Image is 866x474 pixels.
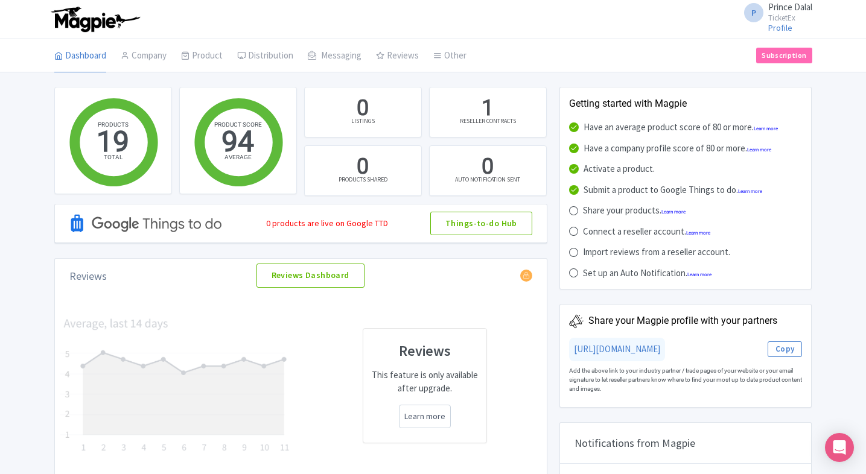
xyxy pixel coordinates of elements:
img: chart-62242baa53ac9495a133cd79f73327f1.png [60,317,294,455]
a: Learn more [404,410,445,423]
a: Reviews [376,39,419,73]
div: Have an average product score of 80 or more. [584,121,778,134]
button: Copy [768,341,803,357]
div: Activate a product. [584,162,655,176]
div: Share your Magpie profile with your partners [588,314,777,328]
p: This feature is only available after upgrade. [371,368,479,396]
div: 0 [482,152,494,182]
a: Messaging [308,39,361,73]
small: TicketEx [768,14,812,22]
a: Learn more [661,209,686,215]
a: Learn more [747,147,771,153]
img: Google TTD [69,198,224,249]
div: PRODUCTS SHARED [339,175,387,184]
a: Things-to-do Hub [430,212,532,236]
a: Distribution [237,39,293,73]
img: logo-ab69f6fb50320c5b225c76a69d11143b.png [48,6,142,33]
h3: Reviews [371,343,479,359]
div: Submit a product to Google Things to do. [584,183,762,197]
div: Notifications from Magpie [560,423,812,464]
div: Reviews [69,268,107,284]
div: Add the above link to your industry partner / trade pages of your website or your email signature... [569,361,803,398]
a: Product [181,39,223,73]
a: Other [433,39,466,73]
a: Company [121,39,167,73]
div: 0 [357,93,369,124]
div: Connect a reseller account. [583,225,710,239]
div: Set up an Auto Notification. [583,267,712,280]
div: RESELLER CONTRACTS [460,116,516,125]
a: Subscription [756,48,812,63]
a: Learn more [754,126,778,131]
div: Open Intercom Messenger [825,433,854,462]
a: 0 AUTO NOTIFICATION SENT [429,145,547,196]
a: 1 RESELLER CONTRACTS [429,87,547,137]
div: Have a company profile score of 80 or more. [584,142,771,156]
a: [URL][DOMAIN_NAME] [574,343,660,355]
div: 0 products are live on Google TTD [266,217,388,230]
div: 1 [482,93,494,124]
span: Prince Dalal [768,1,812,13]
a: Learn more [686,230,710,236]
div: AUTO NOTIFICATION SENT [455,175,520,184]
a: Learn more [687,272,712,277]
a: Profile [768,22,792,33]
span: P [744,3,763,22]
a: P Prince Dalal TicketEx [737,2,812,22]
a: Dashboard [54,39,106,73]
a: 0 PRODUCTS SHARED [304,145,422,196]
div: Share your products. [583,204,686,218]
div: Getting started with Magpie [569,96,803,111]
a: Learn more [738,189,762,194]
div: 0 [357,152,369,182]
a: 0 LISTINGS [304,87,422,137]
a: Reviews Dashboard [256,264,365,288]
div: Import reviews from a reseller account. [583,245,730,259]
div: LISTINGS [351,116,375,125]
